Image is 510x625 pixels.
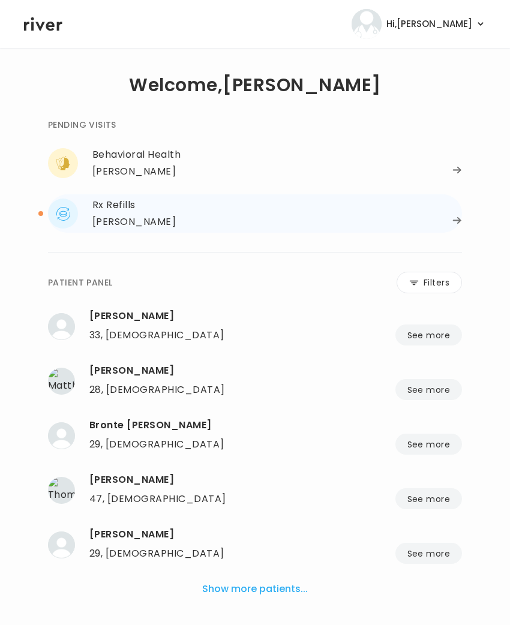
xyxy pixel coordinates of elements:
div: Behavioral Health [92,146,462,163]
h1: Welcome, [PERSON_NAME] [129,77,380,94]
button: See more [395,379,462,400]
div: 28, [DEMOGRAPHIC_DATA] [89,381,225,398]
div: [PERSON_NAME] [92,163,176,180]
div: Destiny Culbertson [89,526,462,543]
div: 33, [DEMOGRAPHIC_DATA] [89,327,224,344]
button: See more [395,434,462,455]
div: 29, [DEMOGRAPHIC_DATA] [89,436,224,453]
button: See more [395,488,462,509]
div: Matthew Brinkman [89,362,462,379]
div: 29, [DEMOGRAPHIC_DATA] [89,545,224,562]
div: PENDING VISITS [48,118,116,132]
img: Bronte Blanco [48,422,75,449]
button: See more [395,324,462,345]
button: Show more patients... [197,576,313,602]
div: Rx Refills [92,197,462,214]
div: Bronte Blanco [89,417,462,434]
div: PATIENT PANEL [48,275,112,290]
button: Filters [397,272,462,293]
div: 47, [DEMOGRAPHIC_DATA] [89,491,226,507]
div: Thomas Charron [89,471,462,488]
img: Zachary DeCecchis [48,313,75,340]
div: [PERSON_NAME] [92,214,176,230]
button: See more [395,543,462,564]
img: Matthew Brinkman [48,368,75,395]
button: user avatarHi,[PERSON_NAME] [352,9,486,39]
img: user avatar [352,9,382,39]
span: Hi, [PERSON_NAME] [386,16,472,32]
div: Zachary DeCecchis [89,308,462,324]
img: Thomas Charron [48,477,75,504]
img: Destiny Culbertson [48,531,75,558]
